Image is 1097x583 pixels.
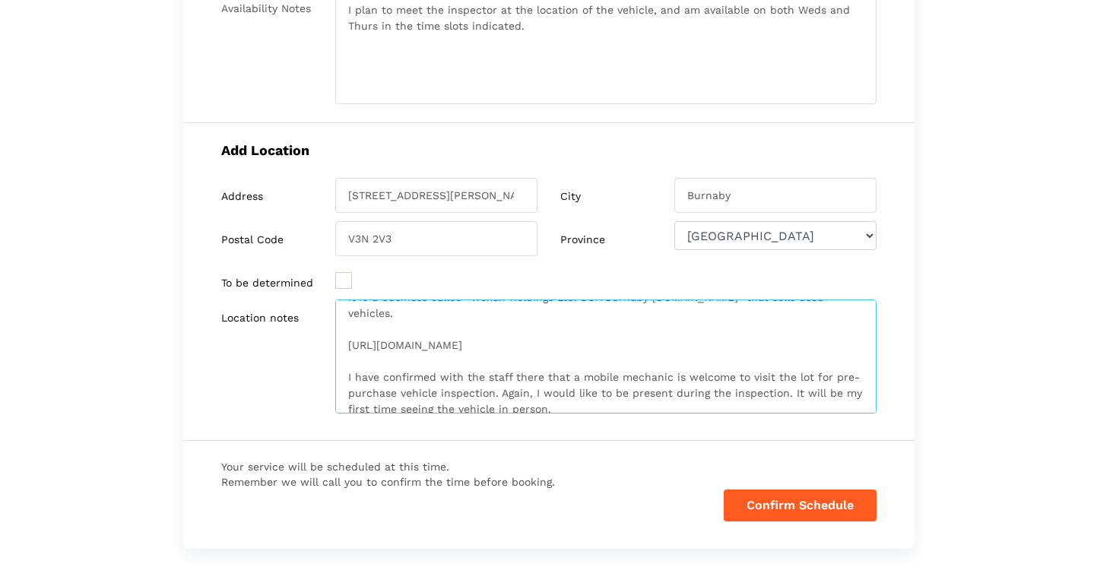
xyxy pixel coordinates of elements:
h5: Add Location [221,142,877,158]
label: Address [221,190,263,203]
label: Province [560,233,605,246]
label: Availability Notes [221,2,311,15]
label: To be determined [221,277,313,290]
label: City [560,190,581,203]
span: Your service will be scheduled at this time. Remember we will call you to confirm the time before... [221,459,555,490]
button: Confirm Schedule [724,490,877,521]
label: Location notes [221,312,299,325]
label: Postal Code [221,233,284,246]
